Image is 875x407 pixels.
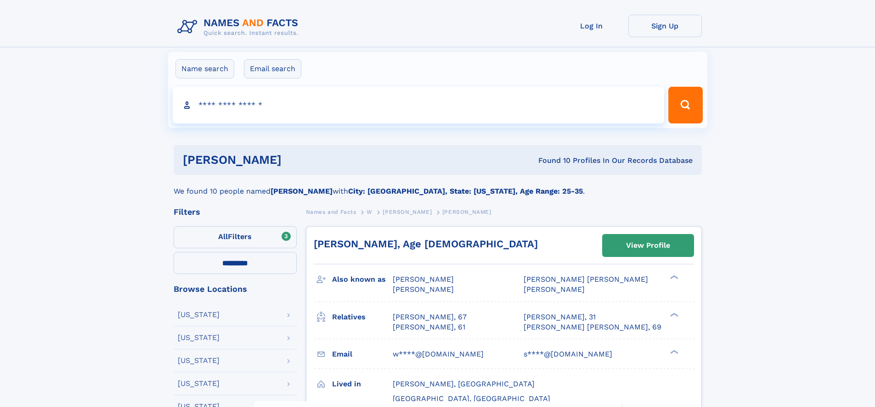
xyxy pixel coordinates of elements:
[175,59,234,78] label: Name search
[183,154,410,166] h1: [PERSON_NAME]
[306,206,356,217] a: Names and Facts
[174,226,297,248] label: Filters
[668,87,702,123] button: Search Button
[555,15,628,37] a: Log In
[332,376,393,392] h3: Lived in
[393,312,467,322] a: [PERSON_NAME], 67
[271,187,333,195] b: [PERSON_NAME]
[524,322,661,332] a: [PERSON_NAME] [PERSON_NAME], 69
[393,379,535,388] span: [PERSON_NAME], [GEOGRAPHIC_DATA]
[332,309,393,325] h3: Relatives
[178,357,220,364] div: [US_STATE]
[332,272,393,287] h3: Also known as
[174,285,297,293] div: Browse Locations
[393,285,454,294] span: [PERSON_NAME]
[218,232,228,241] span: All
[668,274,679,280] div: ❯
[367,206,373,217] a: W
[367,209,373,215] span: W
[173,87,665,123] input: search input
[178,334,220,341] div: [US_STATE]
[393,322,465,332] a: [PERSON_NAME], 61
[348,187,583,195] b: City: [GEOGRAPHIC_DATA], State: [US_STATE], Age Range: 25-35
[178,380,220,387] div: [US_STATE]
[442,209,491,215] span: [PERSON_NAME]
[524,312,596,322] a: [PERSON_NAME], 31
[314,238,538,250] a: [PERSON_NAME], Age [DEMOGRAPHIC_DATA]
[603,234,694,256] a: View Profile
[174,175,702,197] div: We found 10 people named with .
[174,15,306,39] img: Logo Names and Facts
[668,349,679,355] div: ❯
[524,285,585,294] span: [PERSON_NAME]
[410,156,693,166] div: Found 10 Profiles In Our Records Database
[668,312,679,318] div: ❯
[393,275,454,284] span: [PERSON_NAME]
[383,206,432,217] a: [PERSON_NAME]
[393,394,550,403] span: [GEOGRAPHIC_DATA], [GEOGRAPHIC_DATA]
[332,346,393,362] h3: Email
[524,275,648,284] span: [PERSON_NAME] [PERSON_NAME]
[383,209,432,215] span: [PERSON_NAME]
[244,59,301,78] label: Email search
[626,235,670,256] div: View Profile
[178,311,220,318] div: [US_STATE]
[628,15,702,37] a: Sign Up
[174,208,297,216] div: Filters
